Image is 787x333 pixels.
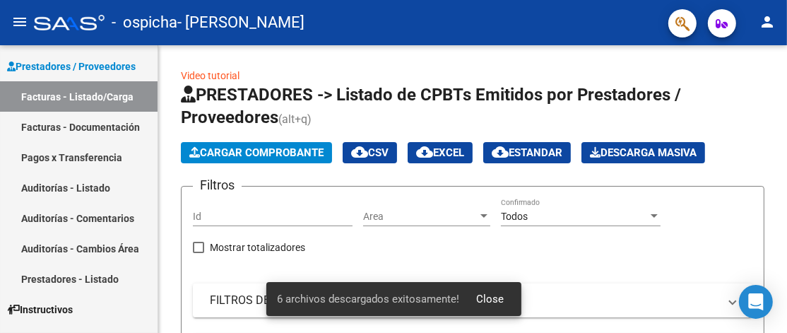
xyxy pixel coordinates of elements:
mat-icon: cloud_download [416,144,433,160]
span: - [PERSON_NAME] [177,7,304,38]
span: CSV [351,146,389,159]
app-download-masive: Descarga masiva de comprobantes (adjuntos) [581,142,705,163]
span: - ospicha [112,7,177,38]
mat-expansion-panel-header: FILTROS DEL COMPROBANTE [193,284,752,317]
span: (alt+q) [278,112,312,126]
button: Estandar [483,142,571,163]
span: Area [363,211,478,223]
h3: Filtros [193,175,242,195]
a: Video tutorial [181,70,239,81]
span: Mostrar totalizadores [210,239,305,256]
button: EXCEL [408,142,473,163]
span: EXCEL [416,146,464,159]
span: Cargar Comprobante [189,146,324,159]
span: Estandar [492,146,562,159]
mat-panel-title: FILTROS DEL COMPROBANTE [210,293,718,308]
mat-icon: menu [11,13,28,30]
button: Close [466,286,516,312]
button: Cargar Comprobante [181,142,332,163]
button: CSV [343,142,397,163]
span: Instructivos [7,302,73,317]
span: Prestadores / Proveedores [7,59,136,74]
div: Open Intercom Messenger [739,285,773,319]
button: Descarga Masiva [581,142,705,163]
span: Descarga Masiva [590,146,697,159]
span: 6 archivos descargados exitosamente! [278,292,460,306]
span: Todos [501,211,528,222]
mat-icon: person [759,13,776,30]
span: PRESTADORES -> Listado de CPBTs Emitidos por Prestadores / Proveedores [181,85,681,127]
span: Close [477,293,504,305]
mat-icon: cloud_download [351,144,368,160]
mat-icon: cloud_download [492,144,509,160]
